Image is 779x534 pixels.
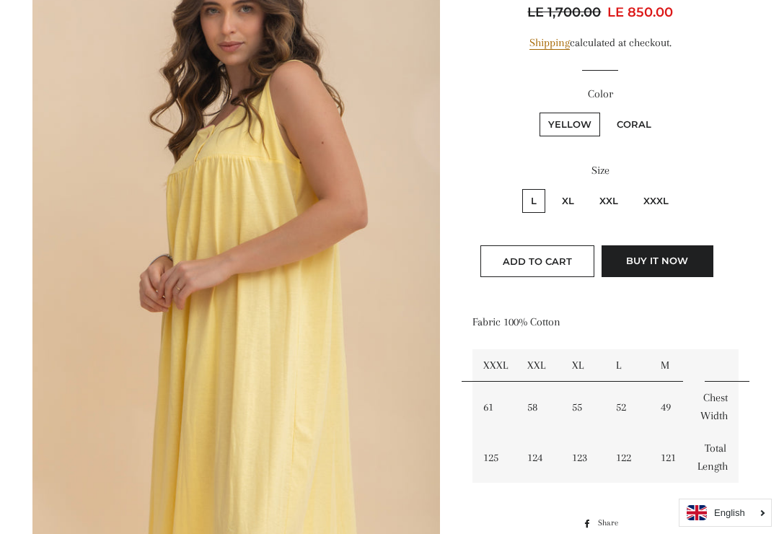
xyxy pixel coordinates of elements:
label: XXL [591,189,627,213]
i: English [714,508,745,517]
td: 52 [605,382,650,432]
td: 58 [516,382,561,432]
td: 125 [472,432,517,483]
span: LE 850.00 [607,4,673,20]
button: Add to Cart [480,245,594,277]
td: 55 [561,382,606,432]
td: 61 [472,382,517,432]
td: 49 [650,382,695,432]
td: XL [561,349,606,382]
p: Fabric 100% Cotton [472,313,729,331]
label: XL [553,189,583,213]
td: M [650,349,695,382]
td: XXL [516,349,561,382]
label: L [522,189,545,213]
td: 124 [516,432,561,483]
a: English [687,505,764,520]
button: Buy it now [602,245,713,277]
label: Color [472,85,729,103]
td: 121 [650,432,695,483]
span: LE 1,700.00 [527,2,604,22]
td: 123 [561,432,606,483]
td: Total Length [694,432,739,483]
label: Coral [608,113,660,136]
td: L [605,349,650,382]
span: Add to Cart [503,255,572,267]
label: Yellow [540,113,600,136]
td: 122 [605,432,650,483]
label: Size [472,162,729,180]
td: Chest Width [694,382,739,432]
span: Share [598,515,625,531]
a: Shipping [529,36,570,50]
div: calculated at checkout. [472,34,729,52]
label: XXXL [635,189,677,213]
td: XXXL [472,349,517,382]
